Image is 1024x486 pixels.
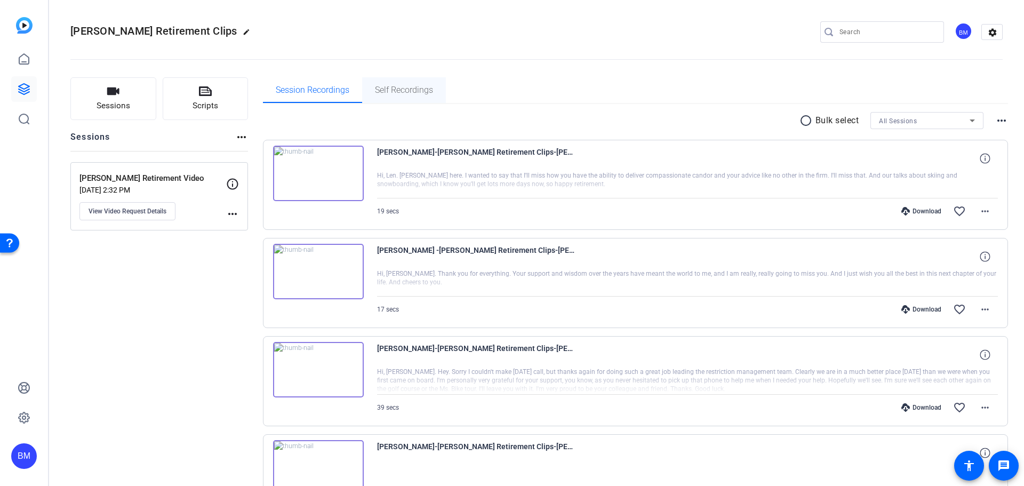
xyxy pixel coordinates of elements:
[273,342,364,397] img: thumb-nail
[815,114,859,127] p: Bulk select
[235,131,248,144] mat-icon: more_horiz
[963,459,975,472] mat-icon: accessibility
[163,77,249,120] button: Scripts
[839,26,935,38] input: Search
[979,401,991,414] mat-icon: more_horiz
[89,207,166,216] span: View Video Request Details
[799,114,815,127] mat-icon: radio_button_unchecked
[70,25,237,37] span: [PERSON_NAME] Retirement Clips
[377,342,574,368] span: [PERSON_NAME]-[PERSON_NAME] Retirement Clips-[PERSON_NAME] Retirement Video-1758229161521-webcam
[953,205,966,218] mat-icon: favorite_border
[70,77,156,120] button: Sessions
[375,86,433,94] span: Self Recordings
[896,403,947,412] div: Download
[273,244,364,299] img: thumb-nail
[955,22,973,41] ngx-avatar: Brandon Murray
[11,443,37,469] div: BM
[896,305,947,314] div: Download
[226,208,239,220] mat-icon: more_horiz
[377,146,574,171] span: [PERSON_NAME]-[PERSON_NAME] Retirement Clips-[PERSON_NAME] Retirement Video-1758234401297-webcam
[982,25,1003,41] mat-icon: settings
[879,117,917,125] span: All Sessions
[79,172,226,185] p: [PERSON_NAME] Retirement Video
[953,401,966,414] mat-icon: favorite_border
[955,22,972,40] div: BM
[377,306,399,313] span: 17 secs
[193,100,218,112] span: Scripts
[377,440,574,466] span: [PERSON_NAME]-[PERSON_NAME] Retirement Clips-[PERSON_NAME] Retirement Video-1758228812589-webcam
[896,207,947,216] div: Download
[377,208,399,215] span: 19 secs
[276,86,349,94] span: Session Recordings
[273,146,364,201] img: thumb-nail
[979,303,991,316] mat-icon: more_horiz
[979,205,991,218] mat-icon: more_horiz
[16,17,33,34] img: blue-gradient.svg
[243,28,255,41] mat-icon: edit
[995,114,1008,127] mat-icon: more_horiz
[953,303,966,316] mat-icon: favorite_border
[997,459,1010,472] mat-icon: message
[97,100,130,112] span: Sessions
[377,404,399,411] span: 39 secs
[79,186,226,194] p: [DATE] 2:32 PM
[79,202,175,220] button: View Video Request Details
[70,131,110,151] h2: Sessions
[377,244,574,269] span: [PERSON_NAME] -[PERSON_NAME] Retirement Clips-[PERSON_NAME] Retirement Video-1758229308435-webcam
